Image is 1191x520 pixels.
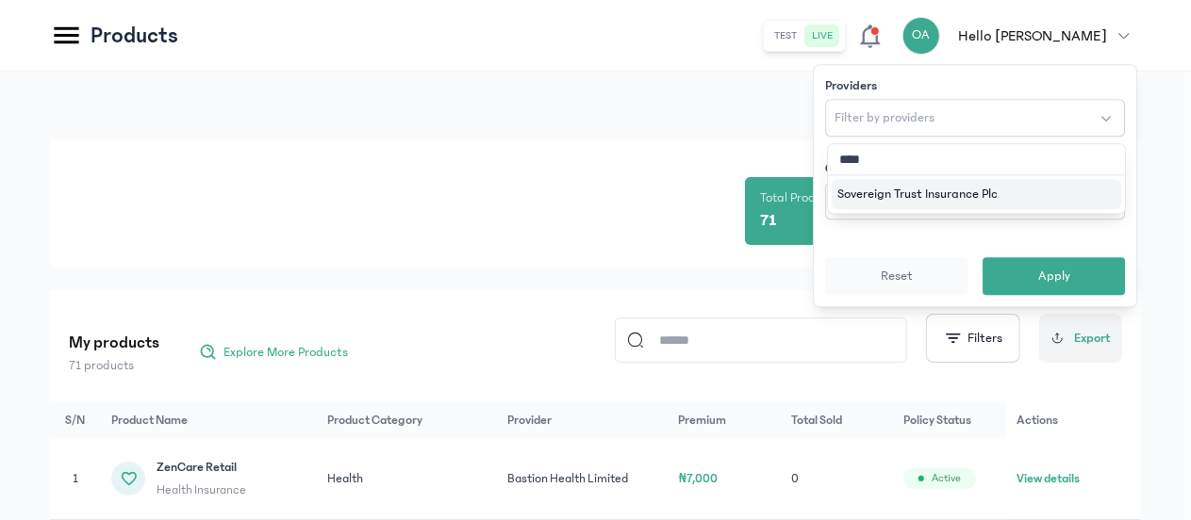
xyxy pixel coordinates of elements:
[100,401,316,439] th: Product Name
[926,314,1020,363] button: Filters
[768,24,805,47] button: test
[1006,401,1141,439] th: Actions
[902,17,1141,55] button: OAHello [PERSON_NAME]
[828,144,1125,175] input: Filter by providers
[805,24,841,47] button: live
[668,401,780,439] th: Premium
[496,401,667,439] th: Provider
[496,439,667,519] td: Bastion Health Limited
[828,144,1125,213] ul: Filter by providers
[316,439,496,519] td: Health
[892,401,1006,439] th: Policy Status
[50,401,100,439] th: S/N
[825,257,968,295] button: Reset
[983,257,1125,295] button: Apply
[1038,267,1070,285] span: Apply
[881,267,913,285] span: Reset
[157,480,246,499] span: Health Insurance
[316,401,496,439] th: Product Category
[1039,314,1122,363] button: Export
[760,207,777,234] p: 71
[825,182,1125,219] button: Filter by category
[959,24,1107,47] p: Hello [PERSON_NAME]
[825,76,877,95] label: Providers
[679,472,719,485] span: ₦7,000
[69,356,159,375] p: 71 products
[760,188,843,207] p: Total Products
[780,401,892,439] th: Total Sold
[157,458,246,477] span: ZenCare Retail
[902,17,940,55] div: OA
[190,337,357,367] button: Explore More Products
[73,472,78,485] span: 1
[223,343,348,362] span: Explore More Products
[837,185,998,203] span: Sovereign Trust Insurance Plc
[69,330,159,356] p: My products
[932,471,961,486] span: Active
[1017,469,1081,488] button: View details
[825,99,1125,137] button: Filter by providers
[791,472,799,485] span: 0
[1074,329,1111,349] span: Export
[835,108,935,127] span: Filter by providers
[91,21,178,51] p: Products
[825,159,878,178] label: Category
